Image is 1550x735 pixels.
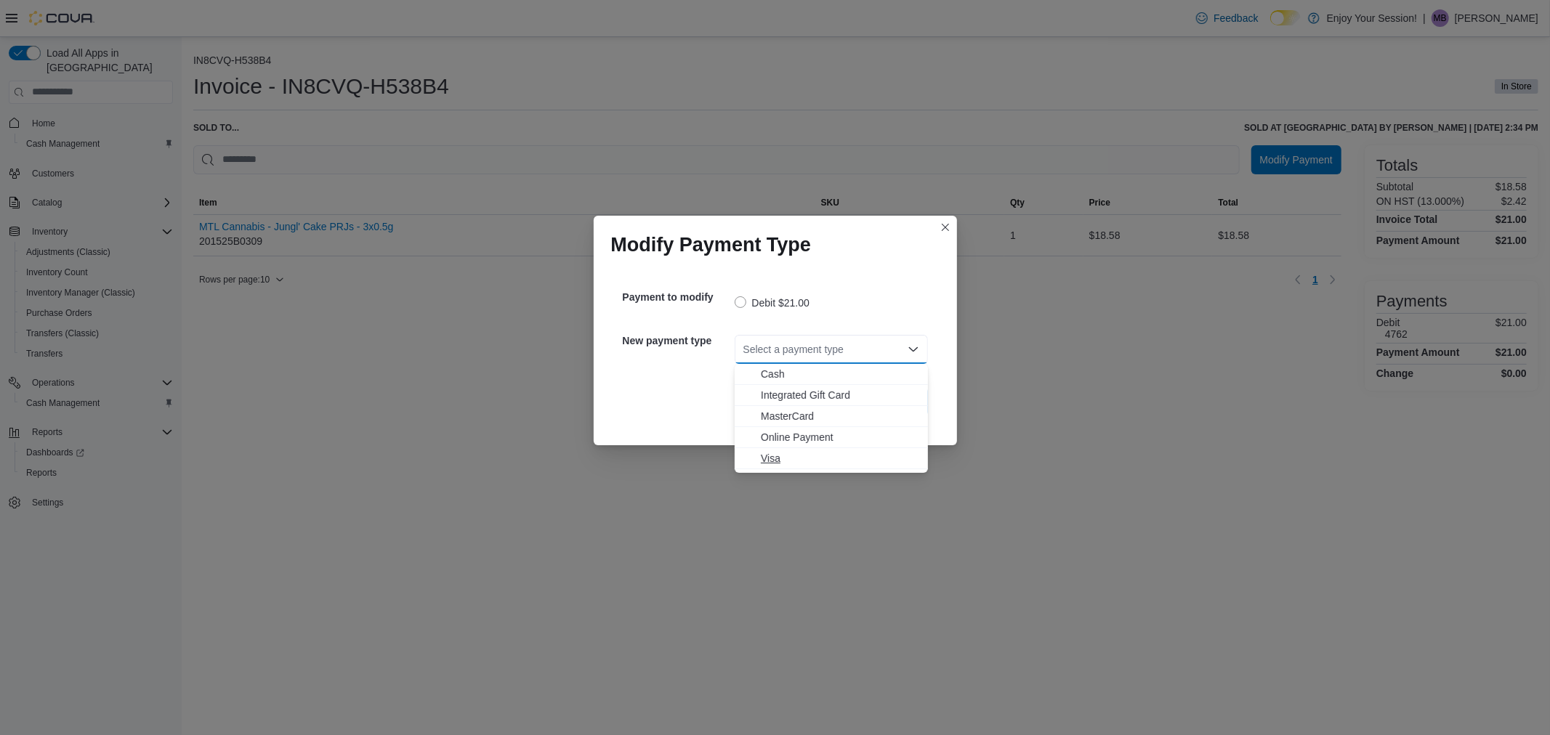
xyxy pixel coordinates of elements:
h1: Modify Payment Type [611,233,812,256]
span: Cash [761,367,919,381]
h5: Payment to modify [623,283,732,312]
button: Visa [735,448,928,469]
input: Accessible screen reader label [743,341,745,358]
button: Close list of options [908,344,919,355]
label: Debit $21.00 [735,294,810,312]
button: Online Payment [735,427,928,448]
span: Integrated Gift Card [761,388,919,402]
button: Cash [735,364,928,385]
button: Integrated Gift Card [735,385,928,406]
div: Choose from the following options [735,364,928,469]
span: MasterCard [761,409,919,423]
button: MasterCard [735,406,928,427]
button: Closes this modal window [937,219,954,236]
span: Online Payment [761,430,919,444]
span: Visa [761,451,919,466]
h5: New payment type [623,326,732,355]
